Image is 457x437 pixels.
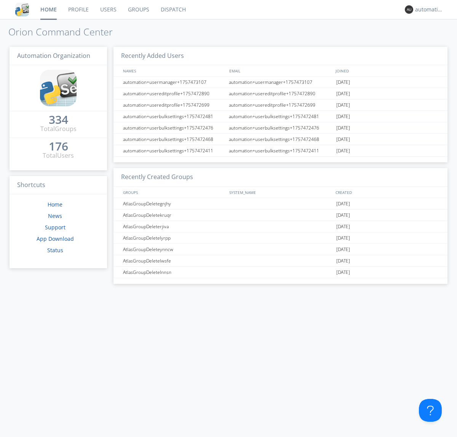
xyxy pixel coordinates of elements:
[227,187,334,198] div: SYSTEM_NAME
[227,111,334,122] div: automation+userbulksettings+1757472481
[49,116,68,123] div: 334
[121,221,227,232] div: AtlasGroupDeleterjiva
[121,111,227,122] div: automation+userbulksettings+1757472481
[113,255,447,267] a: AtlasGroupDeletelwsfe[DATE]
[227,99,334,110] div: automation+usereditprofile+1757472699
[336,210,350,221] span: [DATE]
[336,77,350,88] span: [DATE]
[336,134,350,145] span: [DATE]
[121,267,227,278] div: AtlasGroupDeletelnnsn
[121,99,227,110] div: automation+usereditprofile+1757472699
[113,77,447,88] a: automation+usermanager+1757473107automation+usermanager+1757473107[DATE]
[336,88,350,99] span: [DATE]
[121,77,227,88] div: automation+usermanager+1757473107
[227,145,334,156] div: automation+userbulksettings+1757472411
[227,88,334,99] div: automation+usereditprofile+1757472890
[48,201,62,208] a: Home
[10,176,107,195] h3: Shortcuts
[336,232,350,244] span: [DATE]
[121,88,227,99] div: automation+usereditprofile+1757472890
[336,221,350,232] span: [DATE]
[121,122,227,133] div: automation+userbulksettings+1757472476
[113,145,447,157] a: automation+userbulksettings+1757472411automation+userbulksettings+1757472411[DATE]
[47,247,63,254] a: Status
[121,65,225,76] div: NAMES
[336,111,350,122] span: [DATE]
[336,198,350,210] span: [DATE]
[121,210,227,221] div: AtlasGroupDeletekruqr
[336,145,350,157] span: [DATE]
[227,65,334,76] div: EMAIL
[113,232,447,244] a: AtlasGroupDeletelyrpp[DATE]
[113,267,447,278] a: AtlasGroupDeletelnnsn[DATE]
[121,134,227,145] div: automation+userbulksettings+1757472468
[336,99,350,111] span: [DATE]
[17,51,90,60] span: Automation Organization
[113,88,447,99] a: automation+usereditprofile+1757472890automation+usereditprofile+1757472890[DATE]
[40,70,77,106] img: cddb5a64eb264b2086981ab96f4c1ba7
[113,99,447,111] a: automation+usereditprofile+1757472699automation+usereditprofile+1757472699[DATE]
[113,210,447,221] a: AtlasGroupDeletekruqr[DATE]
[113,221,447,232] a: AtlasGroupDeleterjiva[DATE]
[49,116,68,125] a: 334
[336,255,350,267] span: [DATE]
[113,111,447,122] a: automation+userbulksettings+1757472481automation+userbulksettings+1757472481[DATE]
[113,168,447,187] h3: Recently Created Groups
[40,125,77,133] div: Total Groups
[43,151,74,160] div: Total Users
[405,5,413,14] img: 373638.png
[227,134,334,145] div: automation+userbulksettings+1757472468
[48,212,62,219] a: News
[49,142,68,150] div: 176
[113,244,447,255] a: AtlasGroupDeleteynncw[DATE]
[121,187,225,198] div: GROUPS
[113,122,447,134] a: automation+userbulksettings+1757472476automation+userbulksettings+1757472476[DATE]
[336,267,350,278] span: [DATE]
[37,235,74,242] a: App Download
[121,145,227,156] div: automation+userbulksettings+1757472411
[45,224,66,231] a: Support
[227,77,334,88] div: automation+usermanager+1757473107
[336,122,350,134] span: [DATE]
[113,47,447,66] h3: Recently Added Users
[334,65,440,76] div: JOINED
[121,232,227,243] div: AtlasGroupDeletelyrpp
[336,244,350,255] span: [DATE]
[113,198,447,210] a: AtlasGroupDeletegnjhy[DATE]
[15,3,29,16] img: cddb5a64eb264b2086981ab96f4c1ba7
[419,399,442,422] iframe: Toggle Customer Support
[113,134,447,145] a: automation+userbulksettings+1757472468automation+userbulksettings+1757472468[DATE]
[227,122,334,133] div: automation+userbulksettings+1757472476
[121,198,227,209] div: AtlasGroupDeletegnjhy
[121,244,227,255] div: AtlasGroupDeleteynncw
[49,142,68,151] a: 176
[415,6,444,13] div: automation+atlas0035
[121,255,227,266] div: AtlasGroupDeletelwsfe
[334,187,440,198] div: CREATED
